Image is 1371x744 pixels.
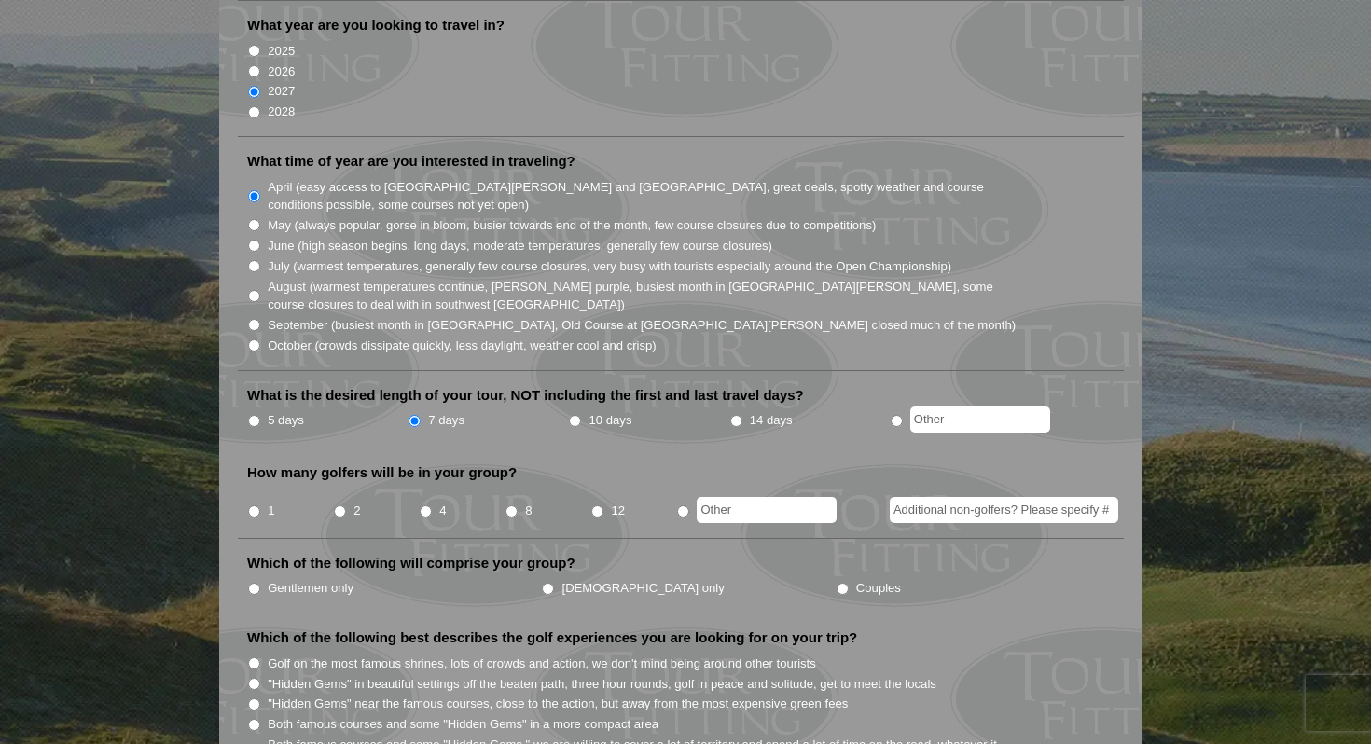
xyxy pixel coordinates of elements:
[589,411,632,430] label: 10 days
[268,695,848,713] label: "Hidden Gems" near the famous courses, close to the action, but away from the most expensive gree...
[268,411,304,430] label: 5 days
[890,497,1118,523] input: Additional non-golfers? Please specify #
[268,257,951,276] label: July (warmest temperatures, generally few course closures, very busy with tourists especially aro...
[353,502,360,520] label: 2
[268,502,274,520] label: 1
[247,554,575,572] label: Which of the following will comprise your group?
[268,675,936,694] label: "Hidden Gems" in beautiful settings off the beaten path, three hour rounds, golf in peace and sol...
[247,152,575,171] label: What time of year are you interested in traveling?
[562,579,725,598] label: [DEMOGRAPHIC_DATA] only
[247,386,804,405] label: What is the desired length of your tour, NOT including the first and last travel days?
[268,654,816,673] label: Golf on the most famous shrines, lots of crowds and action, we don't mind being around other tour...
[611,502,625,520] label: 12
[268,316,1016,335] label: September (busiest month in [GEOGRAPHIC_DATA], Old Course at [GEOGRAPHIC_DATA][PERSON_NAME] close...
[247,463,517,482] label: How many golfers will be in your group?
[268,82,295,101] label: 2027
[268,715,658,734] label: Both famous courses and some "Hidden Gems" in a more compact area
[910,406,1050,433] input: Other
[268,337,657,355] label: October (crowds dissipate quickly, less daylight, weather cool and crisp)
[268,42,295,61] label: 2025
[750,411,793,430] label: 14 days
[247,16,505,34] label: What year are you looking to travel in?
[697,497,837,523] input: Other
[525,502,532,520] label: 8
[268,103,295,121] label: 2028
[439,502,446,520] label: 4
[268,237,772,255] label: June (high season begins, long days, moderate temperatures, generally few course closures)
[268,278,1018,314] label: August (warmest temperatures continue, [PERSON_NAME] purple, busiest month in [GEOGRAPHIC_DATA][P...
[268,216,876,235] label: May (always popular, gorse in bloom, busier towards end of the month, few course closures due to ...
[856,579,901,598] label: Couples
[268,178,1018,214] label: April (easy access to [GEOGRAPHIC_DATA][PERSON_NAME] and [GEOGRAPHIC_DATA], great deals, spotty w...
[247,628,857,647] label: Which of the following best describes the golf experiences you are looking for on your trip?
[268,579,353,598] label: Gentlemen only
[268,62,295,81] label: 2026
[428,411,464,430] label: 7 days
